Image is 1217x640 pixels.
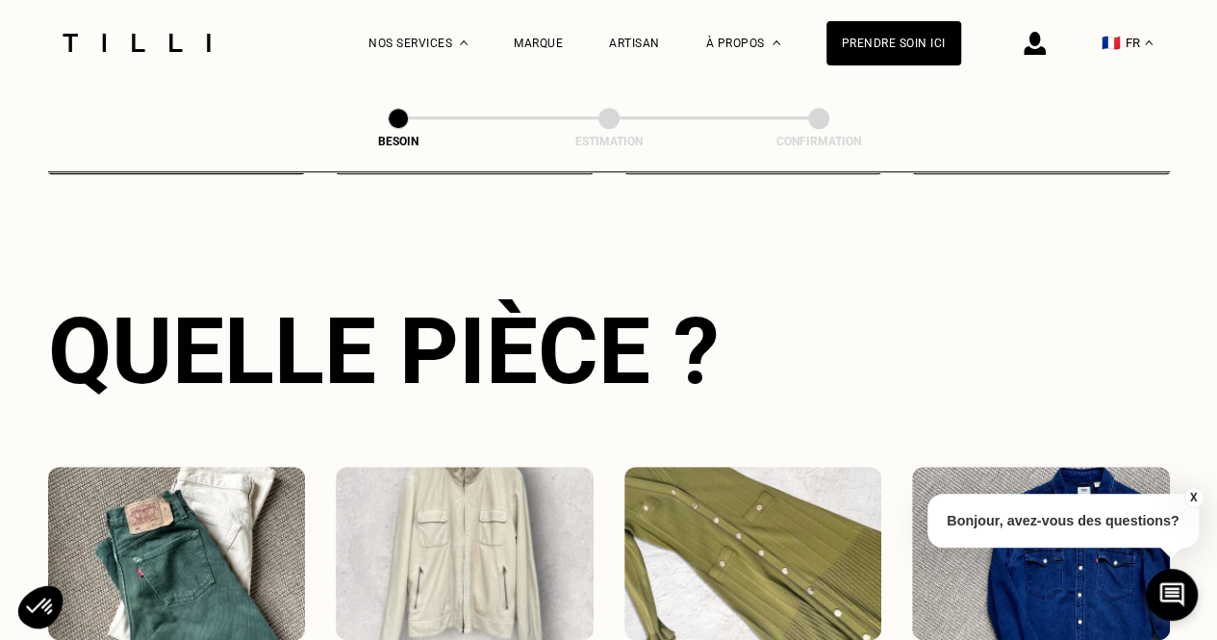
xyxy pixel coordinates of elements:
img: Tilli retouche votre Manteau & Veste [336,467,594,640]
img: Menu déroulant à propos [773,40,780,45]
div: Confirmation [723,135,915,148]
div: Quelle pièce ? [48,297,1170,405]
a: Prendre soin ici [826,21,961,65]
img: Logo du service de couturière Tilli [56,34,217,52]
div: Besoin [302,135,494,148]
span: 🇫🇷 [1102,34,1121,52]
img: icône connexion [1024,32,1046,55]
a: Marque [514,37,563,50]
a: Artisan [609,37,660,50]
button: X [1183,487,1203,508]
div: Estimation [513,135,705,148]
p: Bonjour, avez-vous des questions? [927,494,1199,548]
img: Menu déroulant [460,40,468,45]
img: Tilli retouche votre Haut [912,467,1170,640]
img: Tilli retouche votre Pantalon [48,467,306,640]
img: Tilli retouche votre Robe [624,467,882,640]
img: menu déroulant [1145,40,1153,45]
